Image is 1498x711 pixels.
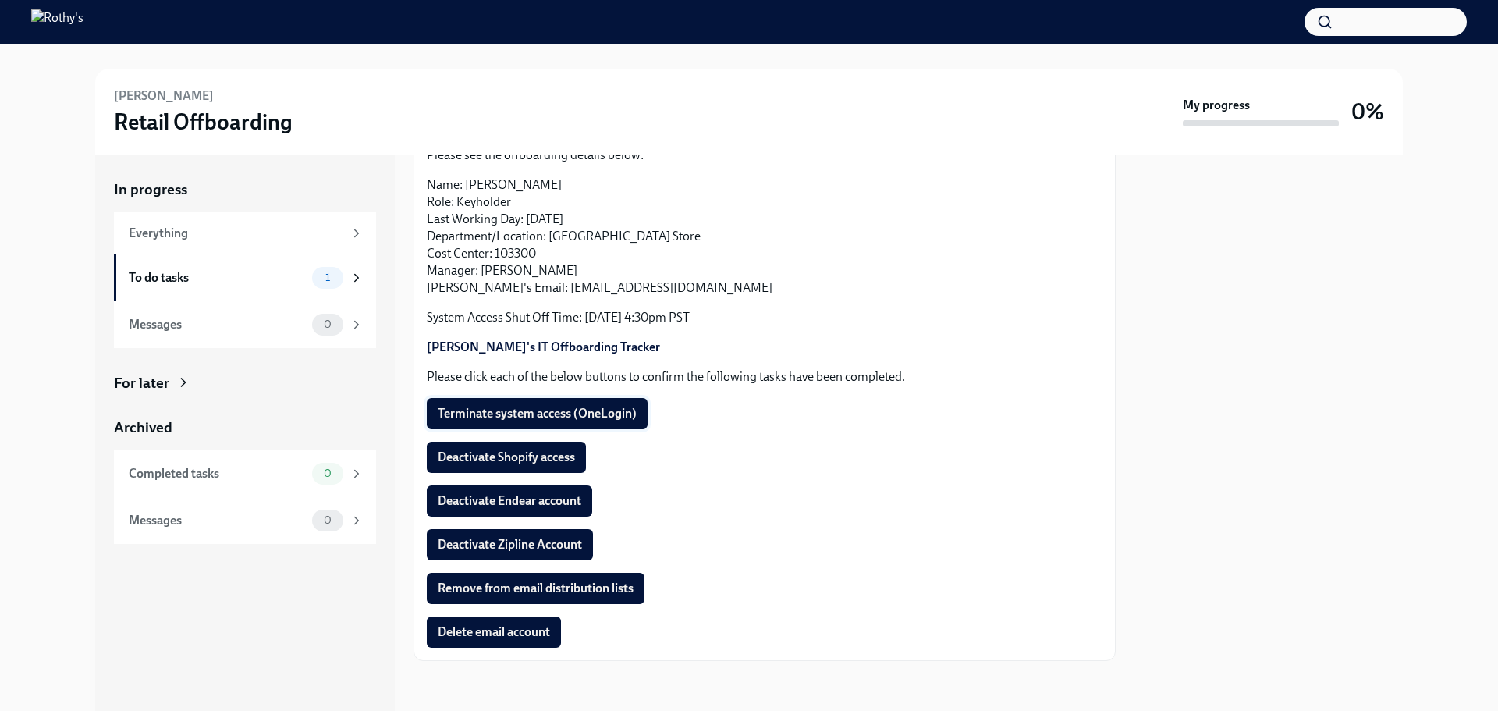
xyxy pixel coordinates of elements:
button: Deactivate Shopify access [427,442,586,473]
span: Deactivate Shopify access [438,450,575,465]
p: System Access Shut Off Time: [DATE] 4:30pm PST [427,309,1102,326]
div: Everything [129,225,343,242]
a: For later [114,373,376,393]
div: Messages [129,512,306,529]
a: To do tasks1 [114,254,376,301]
span: Terminate system access (OneLogin) [438,406,637,421]
a: Messages0 [114,301,376,348]
span: Delete email account [438,624,550,640]
span: 1 [316,272,339,283]
p: Please click each of the below buttons to confirm the following tasks have been completed. [427,368,1102,386]
div: Completed tasks [129,465,306,482]
strong: My progress [1183,97,1250,114]
a: Everything [114,212,376,254]
a: In progress [114,180,376,200]
div: Messages [129,316,306,333]
div: For later [114,373,169,393]
button: Terminate system access (OneLogin) [427,398,648,429]
img: Rothy's [31,9,83,34]
button: Deactivate Zipline Account [427,529,593,560]
button: Deactivate Endear account [427,485,592,517]
p: Name: [PERSON_NAME] Role: Keyholder Last Working Day: [DATE] Department/Location: [GEOGRAPHIC_DAT... [427,176,1102,297]
span: Deactivate Zipline Account [438,537,582,553]
h3: Retail Offboarding [114,108,293,136]
span: 0 [314,514,341,526]
span: 0 [314,467,341,479]
button: Remove from email distribution lists [427,573,644,604]
button: Delete email account [427,617,561,648]
span: 0 [314,318,341,330]
div: To do tasks [129,269,306,286]
span: Deactivate Endear account [438,493,581,509]
p: Please see the offboarding details below: [427,147,1102,164]
span: Remove from email distribution lists [438,581,634,596]
a: Completed tasks0 [114,450,376,497]
a: Archived [114,418,376,438]
h3: 0% [1351,98,1384,126]
a: [PERSON_NAME]'s IT Offboarding Tracker [427,340,660,354]
h6: [PERSON_NAME] [114,87,214,105]
a: Messages0 [114,497,376,544]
